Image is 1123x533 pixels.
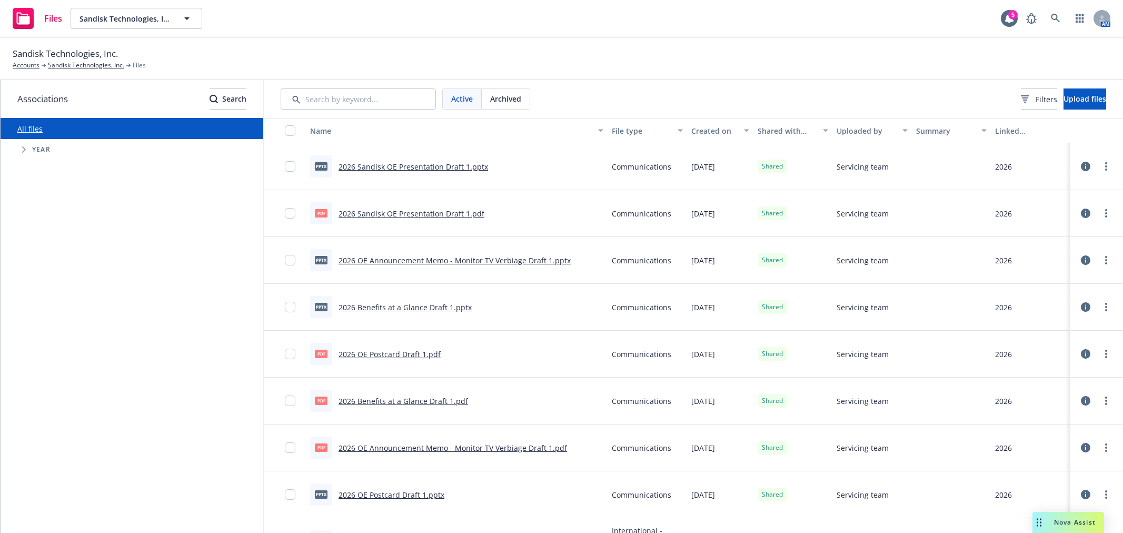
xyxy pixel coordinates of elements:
[762,162,783,171] span: Shared
[916,125,976,136] div: Summary
[210,89,246,109] div: Search
[1036,94,1057,105] span: Filters
[691,442,715,453] span: [DATE]
[315,443,327,451] span: pdf
[1064,94,1106,104] span: Upload files
[210,95,218,103] svg: Search
[1064,88,1106,110] button: Upload files
[1100,441,1112,454] a: more
[339,490,444,500] a: 2026 OE Postcard Draft 1.pptx
[1045,8,1066,29] a: Search
[691,255,715,266] span: [DATE]
[612,302,671,313] span: Communications
[1100,301,1112,313] a: more
[339,302,472,312] a: 2026 Benefits at a Glance Draft 1.pptx
[995,302,1012,313] div: 2026
[48,61,124,70] a: Sandisk Technologies, Inc.
[1100,254,1112,266] a: more
[339,443,567,453] a: 2026 OE Announcement Memo - Monitor TV Verbiage Draft 1.pdf
[285,442,295,453] input: Toggle Row Selected
[32,146,51,153] span: Year
[13,47,118,61] span: Sandisk Technologies, Inc.
[79,13,171,24] span: Sandisk Technologies, Inc.
[490,93,521,104] span: Archived
[995,489,1012,500] div: 2026
[837,255,889,266] span: Servicing team
[339,209,484,219] a: 2026 Sandisk OE Presentation Draft 1.pdf
[1100,160,1112,173] a: more
[1008,10,1018,19] div: 5
[995,255,1012,266] div: 2026
[691,489,715,500] span: [DATE]
[310,125,592,136] div: Name
[285,396,295,406] input: Toggle Row Selected
[762,443,783,452] span: Shared
[1021,94,1057,105] span: Filters
[832,118,912,143] button: Uploaded by
[612,208,671,219] span: Communications
[837,489,889,500] span: Servicing team
[762,255,783,265] span: Shared
[285,255,295,265] input: Toggle Row Selected
[612,489,671,500] span: Communications
[612,125,671,136] div: File type
[753,118,833,143] button: Shared with client
[339,396,468,406] a: 2026 Benefits at a Glance Draft 1.pdf
[285,161,295,172] input: Toggle Row Selected
[315,397,327,404] span: pdf
[758,125,817,136] div: Shared with client
[315,162,327,170] span: pptx
[339,162,488,172] a: 2026 Sandisk OE Presentation Draft 1.pptx
[995,349,1012,360] div: 2026
[285,349,295,359] input: Toggle Row Selected
[762,396,783,406] span: Shared
[762,490,783,499] span: Shared
[315,303,327,311] span: pptx
[1100,348,1112,360] a: more
[13,61,39,70] a: Accounts
[995,125,1066,136] div: Linked associations
[612,442,671,453] span: Communications
[1,139,263,160] div: Tree Example
[687,118,753,143] button: Created on
[691,349,715,360] span: [DATE]
[691,302,715,313] span: [DATE]
[1054,518,1096,527] span: Nova Assist
[339,349,441,359] a: 2026 OE Postcard Draft 1.pdf
[608,118,687,143] button: File type
[1100,207,1112,220] a: more
[8,4,66,33] a: Files
[995,161,1012,172] div: 2026
[612,161,671,172] span: Communications
[912,118,991,143] button: Summary
[612,349,671,360] span: Communications
[995,208,1012,219] div: 2026
[612,255,671,266] span: Communications
[285,125,295,136] input: Select all
[315,490,327,498] span: pptx
[44,14,62,23] span: Files
[837,396,889,407] span: Servicing team
[991,118,1070,143] button: Linked associations
[837,442,889,453] span: Servicing team
[306,118,608,143] button: Name
[837,125,896,136] div: Uploaded by
[1100,488,1112,501] a: more
[1100,394,1112,407] a: more
[995,442,1012,453] div: 2026
[762,302,783,312] span: Shared
[837,302,889,313] span: Servicing team
[451,93,473,104] span: Active
[17,124,43,134] a: All files
[691,396,715,407] span: [DATE]
[691,208,715,219] span: [DATE]
[133,61,146,70] span: Files
[1021,88,1057,110] button: Filters
[691,125,738,136] div: Created on
[210,88,246,110] button: SearchSearch
[762,209,783,218] span: Shared
[837,349,889,360] span: Servicing team
[1032,512,1104,533] button: Nova Assist
[17,92,68,106] span: Associations
[1069,8,1090,29] a: Switch app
